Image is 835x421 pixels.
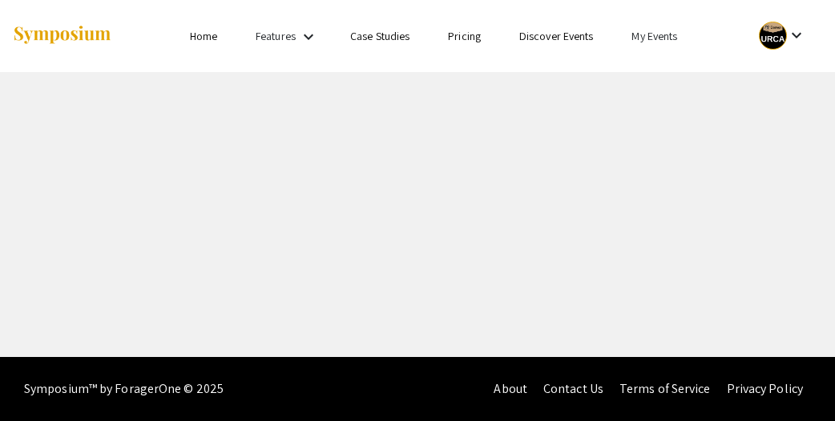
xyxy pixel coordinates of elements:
[787,26,806,45] mat-icon: Expand account dropdown
[631,29,677,43] a: My Events
[256,29,296,43] a: Features
[350,29,409,43] a: Case Studies
[543,380,603,397] a: Contact Us
[742,18,823,54] button: Expand account dropdown
[24,357,224,421] div: Symposium™ by ForagerOne © 2025
[494,380,527,397] a: About
[190,29,217,43] a: Home
[448,29,481,43] a: Pricing
[727,380,803,397] a: Privacy Policy
[519,29,594,43] a: Discover Events
[299,27,318,46] mat-icon: Expand Features list
[12,25,112,46] img: Symposium by ForagerOne
[619,380,711,397] a: Terms of Service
